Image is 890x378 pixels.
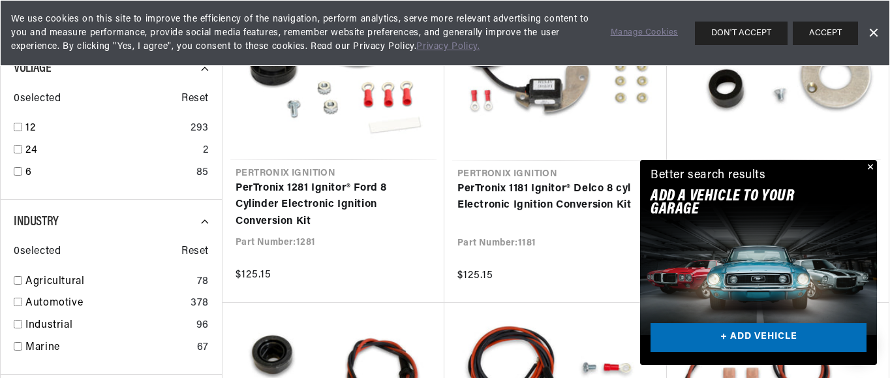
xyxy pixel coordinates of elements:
[25,274,192,291] a: Agricultural
[25,142,198,159] a: 24
[793,22,858,45] button: ACCEPT
[651,166,766,185] div: Better search results
[25,295,185,312] a: Automotive
[181,91,209,108] span: Reset
[14,244,61,260] span: 0 selected
[196,165,209,181] div: 85
[695,22,788,45] button: DON'T ACCEPT
[651,190,834,217] h2: Add A VEHICLE to your garage
[25,339,192,356] a: Marine
[236,180,431,230] a: PerTronix 1281 Ignitor® Ford 8 Cylinder Electronic Ignition Conversion Kit
[14,91,61,108] span: 0 selected
[181,244,209,260] span: Reset
[25,165,191,181] a: 6
[197,274,209,291] div: 78
[14,215,59,228] span: Industry
[191,120,209,137] div: 293
[457,181,654,214] a: PerTronix 1181 Ignitor® Delco 8 cyl Electronic Ignition Conversion Kit
[196,317,209,334] div: 96
[197,339,209,356] div: 67
[11,12,592,54] span: We use cookies on this site to improve the efficiency of the navigation, perform analytics, serve...
[14,62,51,75] span: Voltage
[416,42,480,52] a: Privacy Policy.
[25,317,191,334] a: Industrial
[651,323,867,353] a: + ADD VEHICLE
[861,160,877,176] button: Close
[191,295,209,312] div: 378
[863,24,883,43] a: Dismiss Banner
[611,26,678,40] a: Manage Cookies
[203,142,209,159] div: 2
[25,120,185,137] a: 12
